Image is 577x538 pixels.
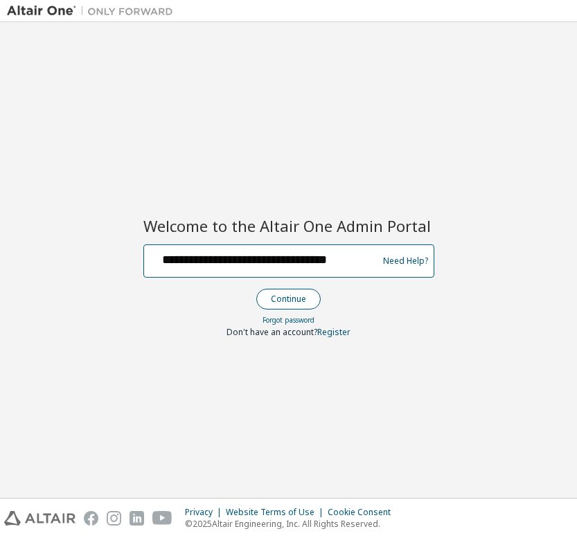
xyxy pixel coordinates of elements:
[143,216,434,235] h2: Welcome to the Altair One Admin Portal
[227,326,317,338] span: Don't have an account?
[328,507,399,518] div: Cookie Consent
[84,511,98,526] img: facebook.svg
[317,326,350,338] a: Register
[4,511,76,526] img: altair_logo.svg
[263,315,314,325] a: Forgot password
[107,511,121,526] img: instagram.svg
[383,260,428,261] a: Need Help?
[256,289,321,310] button: Continue
[7,4,180,18] img: Altair One
[226,507,328,518] div: Website Terms of Use
[130,511,144,526] img: linkedin.svg
[185,518,399,530] p: © 2025 Altair Engineering, Inc. All Rights Reserved.
[152,511,172,526] img: youtube.svg
[185,507,226,518] div: Privacy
